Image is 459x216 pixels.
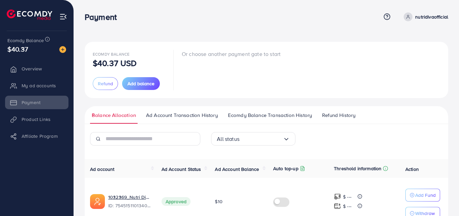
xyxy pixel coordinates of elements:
p: nutridivaofficial [415,13,448,21]
img: top-up amount [334,203,341,210]
h3: Payment [85,12,122,22]
span: ID: 7545151101340057601 [108,202,151,209]
span: Ad Account Status [162,166,201,173]
p: $40.37 USD [93,59,137,67]
img: menu [59,13,67,21]
span: Ad account [90,166,115,173]
button: Add Fund [405,189,440,202]
span: $40.37 [7,44,28,54]
span: Approved [162,197,191,206]
span: Action [405,166,419,173]
p: Auto top-up [273,164,298,173]
span: Ad Account Transaction History [146,112,218,119]
img: ic-ads-acc.e4c84228.svg [90,194,105,209]
button: Add balance [122,77,160,90]
span: $10 [215,198,222,205]
p: $ --- [343,202,351,210]
div: Search for option [211,132,295,146]
span: Ecomdy Balance [93,51,130,57]
span: All status [217,134,239,144]
div: <span class='underline'>1032369_Nutri Diva ad acc 1_1756742432079</span></br>7545151101340057601 [108,194,151,209]
span: Ecomdy Balance Transaction History [228,112,312,119]
span: Balance Allocation [92,112,136,119]
span: Refund [98,80,113,87]
a: 1032369_Nutri Diva ad acc 1_1756742432079 [108,194,151,200]
button: Refund [93,77,118,90]
p: $ --- [343,193,351,201]
p: Threshold information [334,164,381,173]
span: Ad Account Balance [215,166,259,173]
span: Refund History [322,112,355,119]
input: Search for option [239,134,283,144]
img: image [59,46,66,53]
span: Add balance [127,80,154,87]
span: Ecomdy Balance [7,37,44,44]
img: top-up amount [334,193,341,200]
img: logo [7,9,52,20]
p: Or choose another payment gate to start [182,50,281,58]
a: nutridivaofficial [401,12,448,21]
p: Add Fund [415,191,436,199]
